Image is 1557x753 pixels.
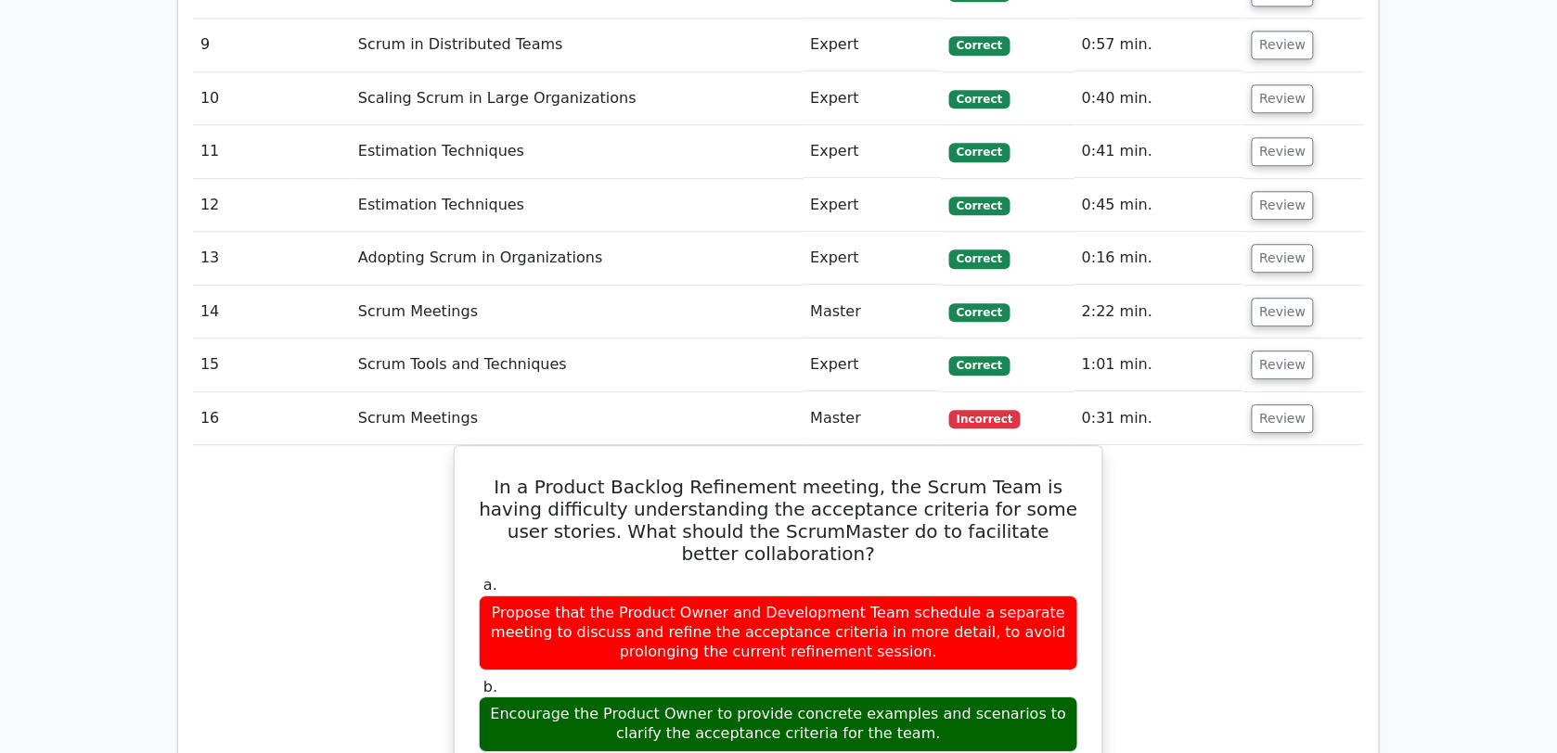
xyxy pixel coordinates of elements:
[351,232,804,285] td: Adopting Scrum in Organizations
[949,36,1010,55] span: Correct
[1252,244,1315,273] button: Review
[351,338,804,391] td: Scrum Tools and Techniques
[351,125,804,178] td: Estimation Techniques
[351,72,804,125] td: Scaling Scrum in Large Organizations
[193,72,351,125] td: 10
[1252,84,1315,113] button: Review
[949,303,1010,322] span: Correct
[351,286,804,338] td: Scrum Meetings
[804,286,943,338] td: Master
[949,410,1021,428] span: Incorrect
[193,19,351,71] td: 9
[1252,31,1315,59] button: Review
[949,249,1010,268] span: Correct
[479,595,1078,670] div: Propose that the Product Owner and Development Team schedule a separate meeting to discuss and re...
[1074,19,1243,71] td: 0:57 min.
[1074,125,1243,178] td: 0:41 min.
[193,338,351,391] td: 15
[949,356,1010,375] span: Correct
[804,72,943,125] td: Expert
[351,19,804,71] td: Scrum in Distributed Teams
[483,576,497,593] span: a.
[1252,298,1315,326] button: Review
[1074,392,1243,445] td: 0:31 min.
[1252,191,1315,220] button: Review
[949,90,1010,108] span: Correct
[477,476,1080,565] h5: In a Product Backlog Refinement meeting, the Scrum Team is having difficulty understanding the ac...
[1252,404,1315,433] button: Review
[1074,338,1243,391] td: 1:01 min.
[1252,351,1315,379] button: Review
[804,338,943,391] td: Expert
[1252,137,1315,166] button: Review
[193,286,351,338] td: 14
[193,125,351,178] td: 11
[949,143,1010,161] span: Correct
[193,232,351,285] td: 13
[351,392,804,445] td: Scrum Meetings
[1074,179,1243,232] td: 0:45 min.
[193,179,351,232] td: 12
[1074,232,1243,285] td: 0:16 min.
[193,392,351,445] td: 16
[1074,286,1243,338] td: 2:22 min.
[804,392,943,445] td: Master
[804,19,943,71] td: Expert
[804,232,943,285] td: Expert
[1074,72,1243,125] td: 0:40 min.
[483,678,497,696] span: b.
[949,197,1010,215] span: Correct
[804,125,943,178] td: Expert
[351,179,804,232] td: Estimation Techniques
[479,696,1078,752] div: Encourage the Product Owner to provide concrete examples and scenarios to clarify the acceptance ...
[804,179,943,232] td: Expert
